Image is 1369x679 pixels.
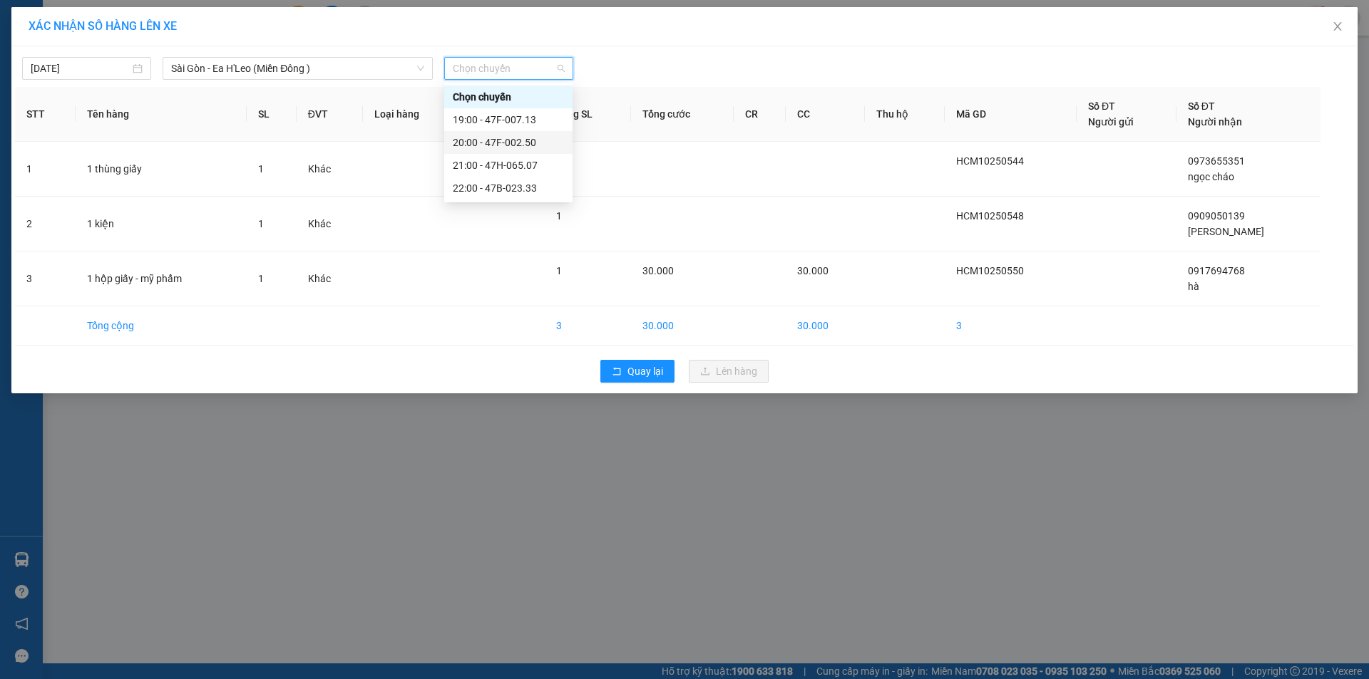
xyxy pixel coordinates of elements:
[76,197,247,252] td: 1 kiện
[1188,100,1215,112] span: Số ĐT
[1332,21,1343,32] span: close
[797,265,829,276] span: 30.000
[31,61,130,76] input: 12/10/2025
[1088,116,1134,128] span: Người gửi
[786,87,865,142] th: CC
[297,252,363,306] td: Khác
[453,180,564,196] div: 22:00 - 47B-023.33
[416,64,425,73] span: down
[945,306,1077,346] td: 3
[556,265,562,276] span: 1
[612,366,622,378] span: rollback
[15,142,76,197] td: 1
[600,360,675,383] button: rollbackQuay lại
[956,265,1024,276] span: HCM10250550
[1188,226,1264,237] span: [PERSON_NAME]
[689,360,769,383] button: uploadLên hàng
[627,363,663,379] span: Quay lại
[556,210,562,222] span: 1
[297,142,363,197] td: Khác
[734,87,786,142] th: CR
[444,85,573,108] div: Chọn chuyến
[258,218,264,229] span: 1
[631,306,734,346] td: 30.000
[545,87,631,142] th: Tổng SL
[15,197,76,252] td: 2
[171,58,424,79] span: Sài Gòn - Ea H'Leo (Miền Đông )
[1188,265,1245,276] span: 0917694768
[76,87,247,142] th: Tên hàng
[1188,210,1245,222] span: 0909050139
[1088,100,1115,112] span: Số ĐT
[15,252,76,306] td: 3
[29,19,177,33] span: XÁC NHẬN SỐ HÀNG LÊN XE
[1188,281,1199,292] span: hà
[258,273,264,284] span: 1
[297,197,363,252] td: Khác
[1188,116,1242,128] span: Người nhận
[453,58,565,79] span: Chọn chuyến
[642,265,674,276] span: 30.000
[1188,155,1245,167] span: 0973655351
[1318,7,1358,47] button: Close
[631,87,734,142] th: Tổng cước
[247,87,297,142] th: SL
[956,210,1024,222] span: HCM10250548
[865,87,945,142] th: Thu hộ
[545,306,631,346] td: 3
[1188,171,1234,182] span: ngọc cháo
[453,157,564,173] div: 21:00 - 47H-065.07
[76,142,247,197] td: 1 thùng giấy
[786,306,865,346] td: 30.000
[15,87,76,142] th: STT
[363,87,461,142] th: Loại hàng
[76,306,247,346] td: Tổng cộng
[453,112,564,128] div: 19:00 - 47F-007.13
[956,155,1024,167] span: HCM10250544
[453,89,564,105] div: Chọn chuyến
[453,135,564,150] div: 20:00 - 47F-002.50
[76,252,247,306] td: 1 hộp giấy - mỹ phẩm
[945,87,1077,142] th: Mã GD
[258,163,264,175] span: 1
[297,87,363,142] th: ĐVT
